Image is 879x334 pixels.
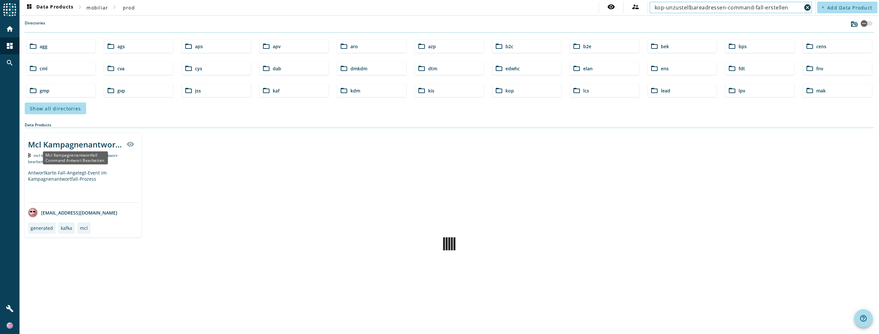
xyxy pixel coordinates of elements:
div: Antwortkarte-Fall-Angelegt-Event im Kampagnenantwortfall-Prozess [28,170,138,202]
img: e963a35b2d4f2be2cd08818722ff34cc [7,322,13,329]
mat-icon: build [6,305,14,313]
span: azp [428,43,436,49]
span: prod [123,5,135,11]
span: ens [661,65,669,72]
mat-icon: folder_open [728,42,736,50]
mat-icon: dashboard [6,42,14,50]
mat-icon: folder_open [806,87,814,94]
span: lcs [583,88,589,94]
mat-icon: visibility [126,140,134,148]
span: agg [40,43,47,49]
mat-icon: folder_open [495,64,503,72]
span: Data Products [25,4,73,11]
mat-icon: search [6,59,14,67]
mat-icon: folder_open [650,42,658,50]
mat-icon: chevron_right [76,3,84,11]
span: kis [428,88,434,94]
mat-icon: folder_open [573,64,581,72]
mat-icon: folder_open [185,42,192,50]
mat-icon: folder_open [806,64,814,72]
input: Search (% or * for wildcards) [655,4,802,11]
mat-icon: visibility [607,3,615,11]
img: avatar [28,208,38,217]
span: aro [350,43,358,49]
mat-icon: add [821,6,825,9]
span: b2e [583,43,591,49]
span: b2c [505,43,513,49]
span: ags [117,43,125,49]
span: dtm [428,65,437,72]
div: Mcl Kampagnenantwortfall Command Antwort Bearbeiten [43,151,108,164]
span: cens [816,43,826,49]
mat-icon: folder_open [418,42,426,50]
mat-icon: folder_open [262,64,270,72]
mat-icon: chevron_right [111,3,118,11]
span: aps [195,43,203,49]
span: edwhc [505,65,520,72]
span: bps [739,43,747,49]
span: apv [273,43,281,49]
mat-icon: folder_open [650,87,658,94]
mat-icon: dashboard [25,4,33,11]
span: lpv [739,88,745,94]
mat-icon: folder_open [806,42,814,50]
mat-icon: folder_open [262,42,270,50]
label: Directories [25,20,45,32]
span: gmp [40,88,49,94]
mat-icon: folder_open [29,42,37,50]
span: bek [661,43,669,49]
mat-icon: folder_open [573,42,581,50]
mat-icon: folder_open [107,87,115,94]
mat-icon: folder_open [340,64,348,72]
span: kop [505,88,514,94]
span: mak [816,88,826,94]
mat-icon: home [6,25,14,33]
mat-icon: folder_open [495,42,503,50]
div: Mcl Kampagnenantwortfall Command Antwort Bearbeiten [28,139,123,150]
mat-icon: folder_open [650,64,658,72]
mat-icon: folder_open [418,64,426,72]
span: kaf [273,88,280,94]
mat-icon: folder_open [340,42,348,50]
mat-icon: supervisor_account [632,3,639,11]
span: lead [661,88,670,94]
mat-icon: cancel [804,4,811,11]
mat-icon: folder_open [728,64,736,72]
img: Kafka Topic: mcl-kampagnenantwortfall-command-antwort-bearbeiten-prod [28,153,31,158]
mat-icon: folder_open [728,87,736,94]
button: Clear [803,3,812,12]
span: fdt [739,65,745,72]
span: dab [273,65,281,72]
mat-icon: help_outline [859,314,867,322]
mat-icon: folder_open [340,87,348,94]
mat-icon: folder_open [29,87,37,94]
div: kafka [61,225,72,231]
button: Data Products [23,2,76,13]
mat-icon: folder_open [573,87,581,94]
span: mobiliar [86,5,108,11]
button: Show all directories [25,103,86,114]
mat-icon: folder_open [185,64,192,72]
div: [EMAIL_ADDRESS][DOMAIN_NAME] [28,208,117,217]
span: jss [195,88,201,94]
button: Add Data Product [817,2,877,13]
mat-icon: folder_open [185,87,192,94]
div: Data Products [25,122,874,128]
span: cva [117,65,125,72]
span: kdm [350,88,360,94]
span: cml [40,65,47,72]
span: Add Data Product [827,5,872,11]
mat-icon: folder_open [495,87,503,94]
span: dmkdm [350,65,367,72]
mat-icon: folder_open [262,87,270,94]
mat-icon: folder_open [107,64,115,72]
mat-icon: folder_open [29,64,37,72]
button: mobiliar [84,2,111,13]
button: prod [118,2,139,13]
div: mcl [80,225,88,231]
span: gvp [117,88,125,94]
span: elan [583,65,593,72]
mat-icon: folder_open [418,87,426,94]
span: fnv [816,65,823,72]
img: spoud-logo.svg [3,3,16,16]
